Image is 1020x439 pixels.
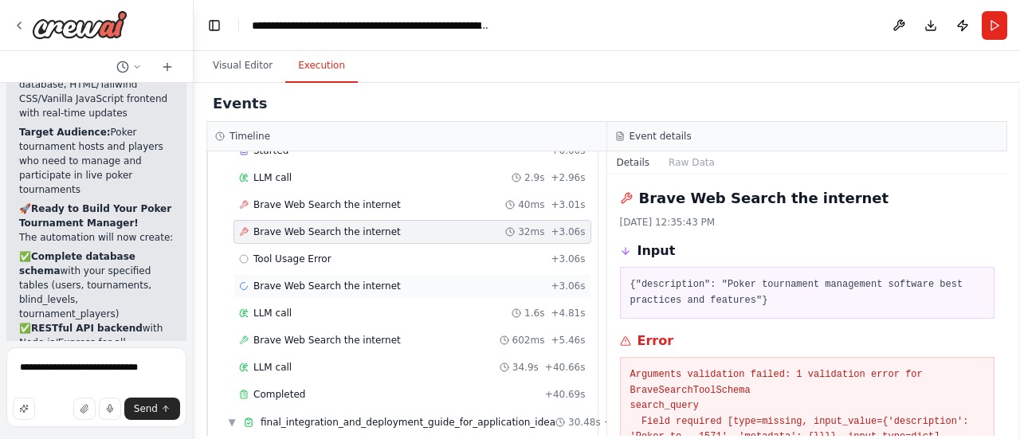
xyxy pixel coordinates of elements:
[659,151,724,174] button: Raw Data
[99,398,121,420] button: Click to speak your automation idea
[19,202,174,230] h2: 🚀
[31,323,143,334] strong: RESTful API backend
[19,127,111,138] strong: Target Audience:
[19,249,174,321] li: ✅ with your specified tables (users, tournaments, blind_levels, tournament_players)
[253,280,401,292] span: Brave Web Search the internet
[551,198,585,211] span: + 3.01s
[19,125,174,197] p: Poker tournament hosts and players who need to manage and participate in live poker tournaments
[19,321,174,364] li: ✅ with Node.js/Express for all tournament operations
[203,14,226,37] button: Hide left sidebar
[524,171,544,184] span: 2.9s
[637,241,676,261] h3: Input
[253,334,401,347] span: Brave Web Search the internet
[253,253,331,265] span: Tool Usage Error
[551,307,585,319] span: + 4.81s
[19,251,135,276] strong: Complete database schema
[630,130,692,143] h3: Event details
[639,187,889,210] h2: Brave Web Search the internet
[545,361,586,374] span: + 40.66s
[524,307,544,319] span: 1.6s
[155,57,180,76] button: Start a new chat
[551,334,585,347] span: + 5.46s
[213,92,267,115] h2: Events
[253,388,305,401] span: Completed
[518,198,544,211] span: 40ms
[285,49,358,83] button: Execution
[551,171,585,184] span: + 2.96s
[253,198,401,211] span: Brave Web Search the internet
[134,402,158,415] span: Send
[512,334,545,347] span: 602ms
[253,225,401,238] span: Brave Web Search the internet
[620,216,995,229] div: [DATE] 12:35:43 PM
[19,203,171,229] strong: Ready to Build Your Poker Tournament Manager!
[252,18,491,33] nav: breadcrumb
[607,151,660,174] button: Details
[253,361,292,374] span: LLM call
[518,225,544,238] span: 32ms
[124,398,180,420] button: Send
[551,280,585,292] span: + 3.06s
[604,416,650,429] span: + 139.60s
[545,388,586,401] span: + 40.69s
[73,398,96,420] button: Upload files
[200,49,285,83] button: Visual Editor
[229,130,270,143] h3: Timeline
[261,416,555,429] span: final_integration_and_deployment_guide_for_application_idea
[568,416,601,429] span: 30.48s
[253,171,292,184] span: LLM call
[253,307,292,319] span: LLM call
[512,361,539,374] span: 34.9s
[551,253,585,265] span: + 3.06s
[551,225,585,238] span: + 3.06s
[32,10,127,39] img: Logo
[227,416,237,429] span: ▼
[19,230,174,245] p: The automation will now create:
[13,398,35,420] button: Improve this prompt
[630,277,985,308] pre: {"description": "Poker tournament management software best practices and features"}
[637,331,674,351] h3: Error
[110,57,148,76] button: Switch to previous chat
